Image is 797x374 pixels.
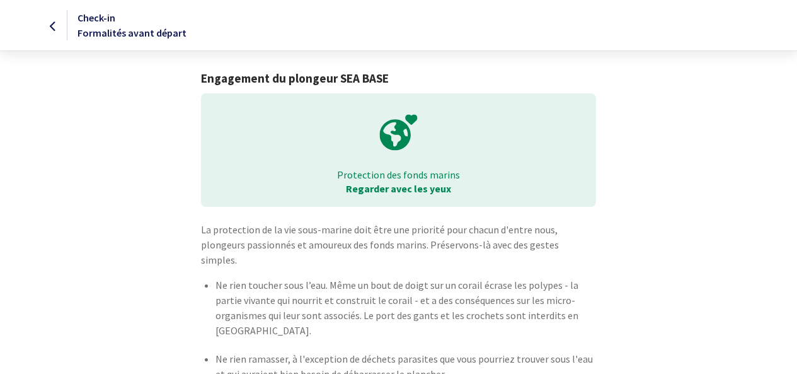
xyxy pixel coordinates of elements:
p: Ne rien toucher sous l’eau. Même un bout de doigt sur un corail écrase les polypes - la partie vi... [215,278,596,338]
span: Check-in Formalités avant départ [77,11,186,39]
p: Protection des fonds marins [210,168,587,182]
strong: Regarder avec les yeux [346,182,451,195]
h1: Engagement du plongeur SEA BASE [201,71,596,86]
p: La protection de la vie sous-marine doit être une priorité pour chacun d'entre nous, plongeurs pa... [201,222,596,267]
